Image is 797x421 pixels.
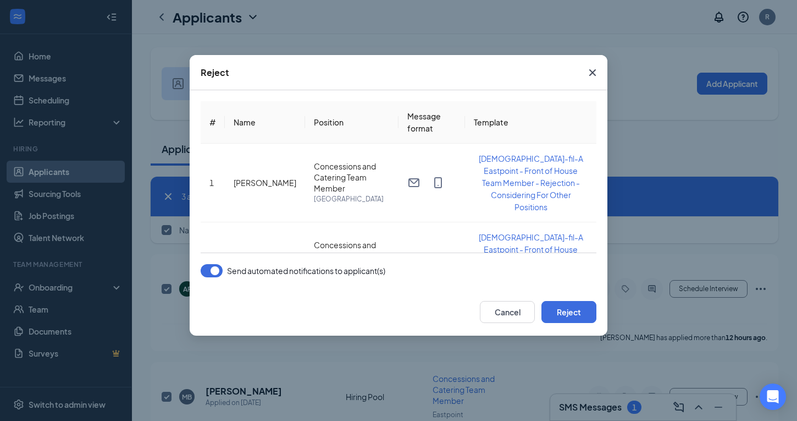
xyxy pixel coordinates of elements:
th: Name [225,101,305,144]
th: Template [465,101,596,144]
span: Concessions and Catering Team Member [314,161,390,194]
span: Concessions and Catering Team Member [314,239,390,272]
td: [PERSON_NAME] [225,144,305,222]
button: Reject [541,301,596,323]
span: Send automated notifications to applicant(s) [227,264,385,277]
span: 1 [209,178,214,188]
svg: Cross [586,66,599,79]
button: Cancel [480,301,535,323]
span: [DEMOGRAPHIC_DATA]-fil-A Eastpoint - Front of House Team Member - Rejection - Considering For Oth... [479,154,583,212]
th: # [201,101,225,144]
svg: Email [407,176,420,189]
th: Message format [398,101,466,144]
div: Reject [201,67,229,79]
span: [DEMOGRAPHIC_DATA]-fil-A Eastpoint - Front of House Team Member - Rejection - Considering For Oth... [479,232,583,291]
svg: MobileSms [431,176,445,189]
button: Close [578,55,607,90]
th: Position [305,101,398,144]
button: [DEMOGRAPHIC_DATA]-fil-A Eastpoint - Front of House Team Member - Rejection - Considering For Oth... [474,152,588,213]
span: [GEOGRAPHIC_DATA] [314,194,390,205]
td: [PERSON_NAME] [225,222,305,301]
div: Open Intercom Messenger [760,384,786,410]
button: [DEMOGRAPHIC_DATA]-fil-A Eastpoint - Front of House Team Member - Rejection - Considering For Oth... [474,231,588,292]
